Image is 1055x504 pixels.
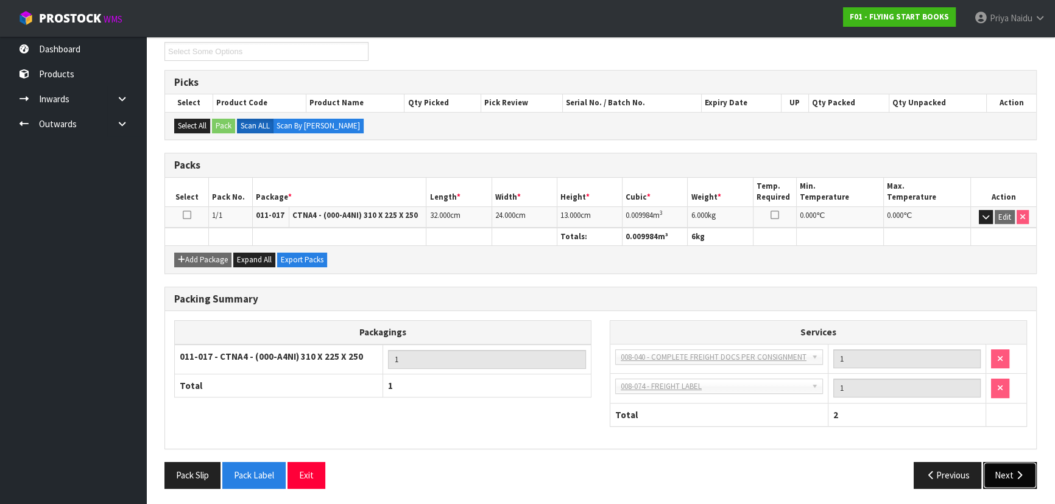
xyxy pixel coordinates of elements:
td: ℃ [797,206,884,228]
label: Scan By [PERSON_NAME] [273,119,364,133]
th: Product Code [213,94,306,111]
span: 0.000 [887,210,903,220]
button: Edit [995,210,1015,225]
span: 13.000 [560,210,580,220]
th: Qty Packed [808,94,889,111]
button: Add Package [174,253,231,267]
span: Pack [164,16,1037,497]
td: cm [492,206,557,228]
button: Exit [288,462,325,488]
button: Pack [212,119,235,133]
th: kg [688,228,753,246]
h3: Packs [174,159,1027,171]
img: cube-alt.png [18,10,34,26]
button: Expand All [233,253,275,267]
th: Qty Picked [404,94,481,111]
th: Package [252,178,426,206]
th: Product Name [306,94,404,111]
th: Max. Temperature [884,178,971,206]
span: ProStock [39,10,101,26]
span: 0.009984 [626,231,658,242]
th: Pack No. [209,178,253,206]
span: 24.000 [495,210,515,220]
th: Action [986,94,1036,111]
label: Scan ALL [237,119,273,133]
td: cm [557,206,622,228]
sup: 3 [660,209,663,217]
span: 6 [691,231,695,242]
strong: CTNA4 - (000-A4NI) 310 X 225 X 250 [292,210,418,220]
span: 008-074 - FREIGHT LABEL [621,379,806,394]
th: Select [165,94,213,111]
th: Qty Unpacked [889,94,987,111]
th: Width [492,178,557,206]
h3: Picks [174,77,1027,88]
strong: 011-017 - CTNA4 - (000-A4NI) 310 X 225 X 250 [180,351,363,362]
th: Totals: [557,228,622,246]
h3: Packing Summary [174,293,1027,305]
th: UP [781,94,808,111]
span: 0.009984 [626,210,653,220]
th: Total [175,374,383,397]
th: Length [426,178,492,206]
th: Weight [688,178,753,206]
th: Expiry Date [701,94,781,111]
a: F01 - FLYING START BOOKS [843,7,956,27]
th: Packagings [175,321,591,345]
th: Serial No. / Batch No. [563,94,702,111]
button: Next [983,462,1037,488]
th: m³ [623,228,688,246]
button: Pack Label [222,462,286,488]
th: Action [971,178,1036,206]
th: Temp. Required [753,178,797,206]
button: Export Packs [277,253,327,267]
button: Select All [174,119,210,133]
th: Total [610,403,828,426]
small: WMS [104,13,122,25]
span: 1/1 [212,210,222,220]
th: Select [165,178,209,206]
th: Pick Review [481,94,563,111]
span: 32.000 [429,210,450,220]
td: cm [426,206,492,228]
th: Cubic [623,178,688,206]
span: 2 [833,409,838,421]
button: Previous [914,462,982,488]
strong: F01 - FLYING START BOOKS [850,12,949,22]
span: 6.000 [691,210,707,220]
strong: 011-017 [256,210,284,220]
span: Naidu [1011,12,1032,24]
th: Height [557,178,622,206]
th: Min. Temperature [797,178,884,206]
span: Expand All [237,254,272,265]
td: m [623,206,688,228]
button: Pack Slip [164,462,221,488]
span: 0.000 [800,210,816,220]
span: 008-040 - COMPLETE FREIGHT DOCS PER CONSIGNMENT [621,350,806,365]
th: Services [610,321,1026,344]
td: ℃ [884,206,971,228]
td: kg [688,206,753,228]
span: 1 [388,380,393,391]
span: Priya [990,12,1009,24]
